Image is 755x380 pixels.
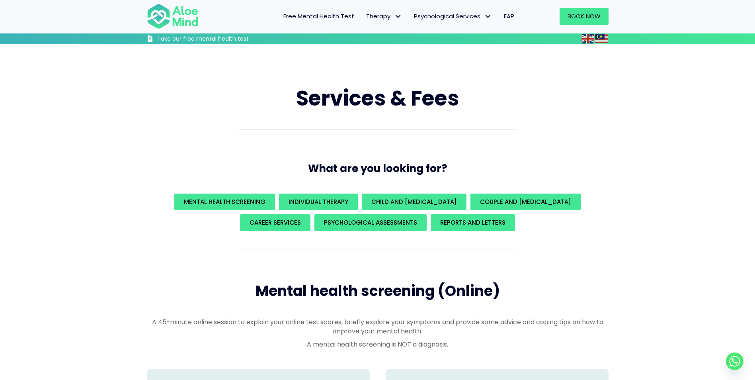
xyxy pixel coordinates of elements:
img: ms [595,34,608,43]
span: Child and [MEDICAL_DATA] [371,198,457,206]
span: Therapy: submenu [392,11,404,22]
span: What are you looking for? [308,161,447,176]
a: Free Mental Health Test [277,8,360,25]
span: Mental health screening (Online) [256,281,500,301]
a: Child and [MEDICAL_DATA] [362,194,466,210]
span: Psychological Services [414,12,492,20]
span: Services & Fees [296,84,459,113]
h3: Take our free mental health test [157,35,291,43]
a: TherapyTherapy: submenu [360,8,408,25]
nav: Menu [209,8,520,25]
p: A mental health screening is NOT a diagnosis. [147,340,609,349]
span: Psychological assessments [324,218,417,227]
a: Book Now [560,8,609,25]
a: English [581,34,595,43]
span: Career Services [250,218,301,227]
span: Mental Health Screening [184,198,265,206]
a: Psychological assessments [314,214,427,231]
span: Psychological Services: submenu [482,11,494,22]
a: Whatsapp [726,353,743,370]
span: Couple and [MEDICAL_DATA] [480,198,571,206]
a: Mental Health Screening [174,194,275,210]
span: Individual Therapy [289,198,348,206]
span: EAP [504,12,514,20]
img: Aloe mind Logo [147,3,199,29]
a: Take our free mental health test [147,35,291,44]
a: Couple and [MEDICAL_DATA] [470,194,581,210]
span: Therapy [366,12,402,20]
span: Free Mental Health Test [283,12,354,20]
a: Career Services [240,214,310,231]
a: REPORTS AND LETTERS [431,214,515,231]
a: EAP [498,8,520,25]
p: A 45-minute online session to explain your online test scores, briefly explore your symptoms and ... [147,317,609,336]
a: Individual Therapy [279,194,358,210]
a: Psychological ServicesPsychological Services: submenu [408,8,498,25]
span: REPORTS AND LETTERS [440,218,505,227]
span: Book Now [568,12,601,20]
div: What are you looking for? [147,192,609,233]
a: Malay [595,34,609,43]
img: en [581,34,594,43]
